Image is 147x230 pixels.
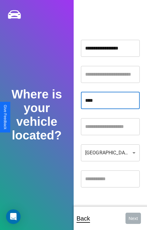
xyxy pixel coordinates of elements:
p: Back [77,213,90,224]
h2: Where is your vehicle located? [7,88,66,142]
button: Next [125,213,141,224]
div: Open Intercom Messenger [6,209,21,224]
div: [GEOGRAPHIC_DATA] [81,144,140,161]
div: Give Feedback [3,105,7,129]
